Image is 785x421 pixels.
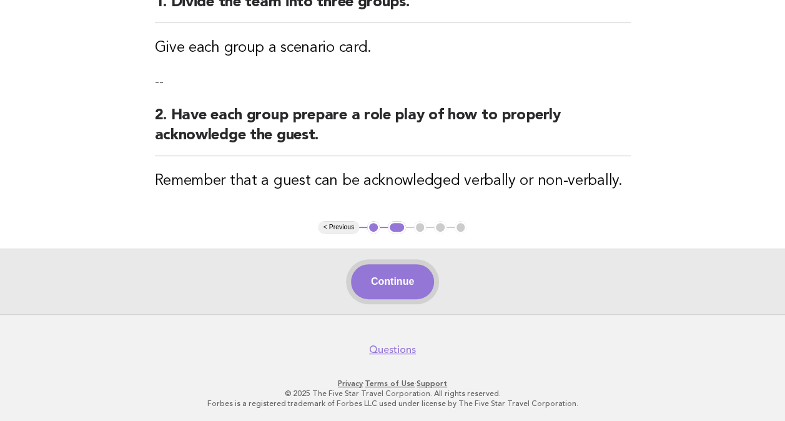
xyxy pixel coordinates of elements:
[367,221,380,234] button: 1
[388,221,406,234] button: 2
[155,38,631,58] h3: Give each group a scenario card.
[338,379,363,388] a: Privacy
[17,389,768,399] p: © 2025 The Five Star Travel Corporation. All rights reserved.
[351,264,434,299] button: Continue
[155,171,631,191] h3: Remember that a guest can be acknowledged verbally or non-verbally.
[17,379,768,389] p: · ·
[318,221,359,234] button: < Previous
[369,344,416,356] a: Questions
[417,379,447,388] a: Support
[17,399,768,409] p: Forbes is a registered trademark of Forbes LLC used under license by The Five Star Travel Corpora...
[155,106,631,156] h2: 2. Have each group prepare a role play of how to properly acknowledge the guest.
[365,379,415,388] a: Terms of Use
[155,73,631,91] p: --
